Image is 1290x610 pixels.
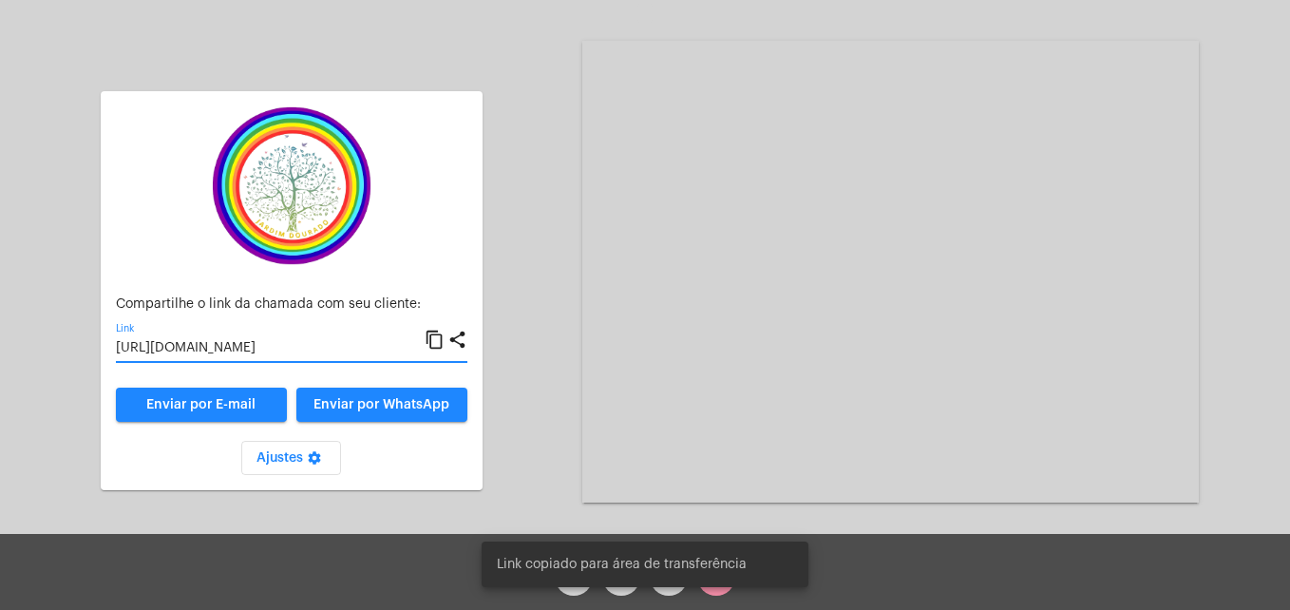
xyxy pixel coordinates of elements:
span: Ajustes [256,451,326,465]
mat-icon: content_copy [425,329,445,352]
img: c337f8d0-2252-6d55-8527-ab50248c0d14.png [197,106,387,265]
button: Ajustes [241,441,341,475]
mat-icon: share [447,329,467,352]
a: Enviar por E-mail [116,388,287,422]
p: Compartilhe o link da chamada com seu cliente: [116,297,467,312]
mat-icon: settings [303,450,326,473]
span: Enviar por WhatsApp [313,398,449,411]
span: Link copiado para área de transferência [497,555,747,574]
span: Enviar por E-mail [146,398,256,411]
button: Enviar por WhatsApp [296,388,467,422]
